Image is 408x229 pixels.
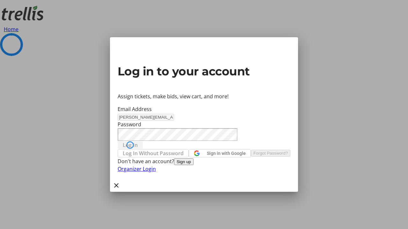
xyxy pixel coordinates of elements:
[118,63,290,80] h2: Log in to your account
[118,106,152,113] label: Email Address
[174,158,193,165] button: Sign up
[118,93,290,100] p: Assign tickets, make bids, view cart, and more!
[118,114,174,121] input: Email Address
[110,179,123,192] button: Close
[251,150,290,156] button: Forgot Password?
[118,165,156,172] a: Organizer Login
[118,121,141,128] label: Password
[118,157,290,165] div: Don't have an account?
